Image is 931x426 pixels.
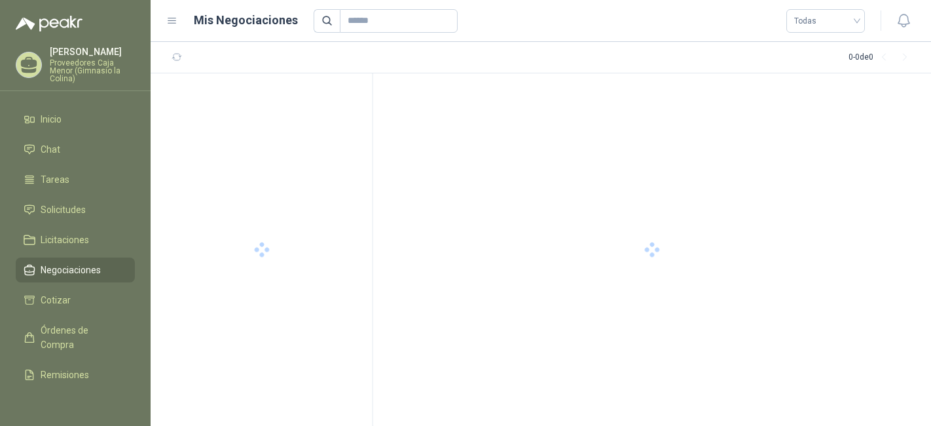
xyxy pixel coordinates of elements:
a: Tareas [16,167,135,192]
a: Licitaciones [16,227,135,252]
p: Proveedores Caja Menor (Gimnasio la Colina) [50,59,135,83]
span: Todas [794,11,857,31]
a: Solicitudes [16,197,135,222]
div: 0 - 0 de 0 [849,47,915,68]
span: Licitaciones [41,233,89,247]
span: Tareas [41,172,69,187]
span: Solicitudes [41,203,86,217]
span: Chat [41,142,60,157]
span: Cotizar [41,293,71,307]
span: Inicio [41,112,62,126]
span: Remisiones [41,368,89,382]
p: [PERSON_NAME] [50,47,135,56]
a: Cotizar [16,288,135,313]
span: Órdenes de Compra [41,323,122,352]
a: Órdenes de Compra [16,318,135,357]
span: Negociaciones [41,263,101,277]
h1: Mis Negociaciones [194,11,298,29]
a: Remisiones [16,362,135,387]
a: Inicio [16,107,135,132]
img: Logo peakr [16,16,82,31]
a: Configuración [16,393,135,417]
a: Negociaciones [16,258,135,282]
a: Chat [16,137,135,162]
